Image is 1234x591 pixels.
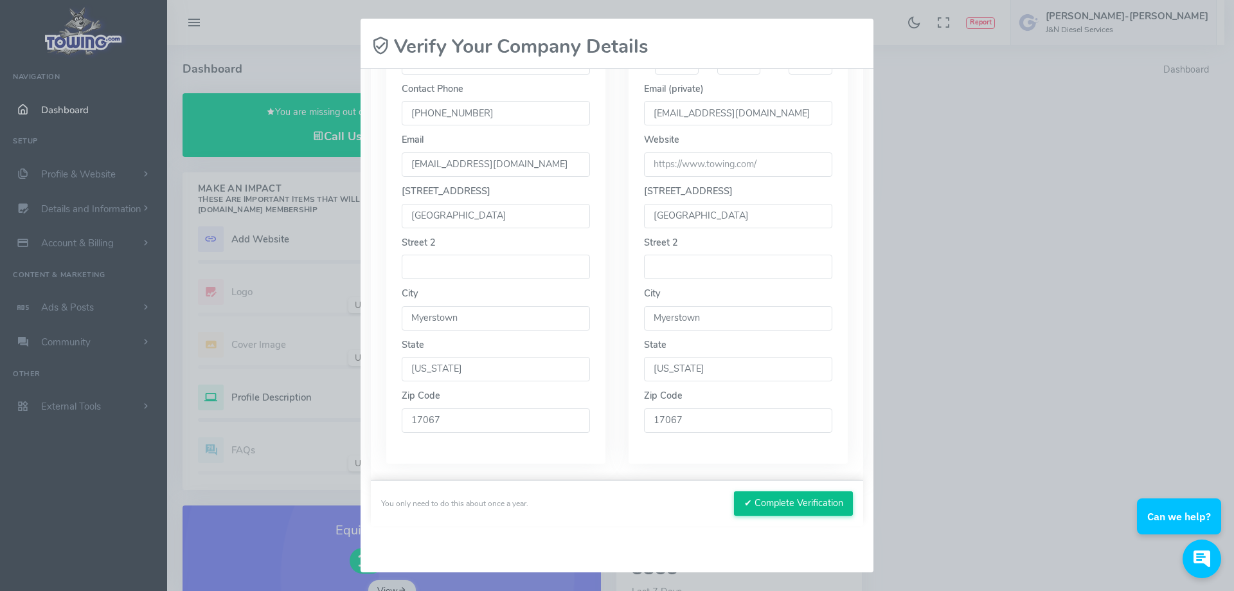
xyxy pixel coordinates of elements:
iframe: Conversations [1129,463,1234,591]
label: Email (private) [644,82,704,96]
label: Zip Code [644,389,683,403]
h2: Verify Your Company Details [371,35,648,58]
label: State [644,338,666,352]
label: City [644,287,660,301]
label: Street 2 [402,236,436,250]
label: City [402,287,418,301]
label: Email [402,133,424,147]
label: Website [644,133,679,147]
label: Street 2 [644,236,678,250]
label: Zip Code [402,389,440,403]
input: https://www.towing.com/ [644,152,832,177]
label: State [402,338,424,352]
button: ✔ Complete Verification [734,491,853,516]
label: [STREET_ADDRESS] [644,185,733,199]
label: Contact Phone [402,82,463,96]
label: [STREET_ADDRESS] [402,185,490,199]
div: You only need to do this about once a year. [381,498,528,509]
